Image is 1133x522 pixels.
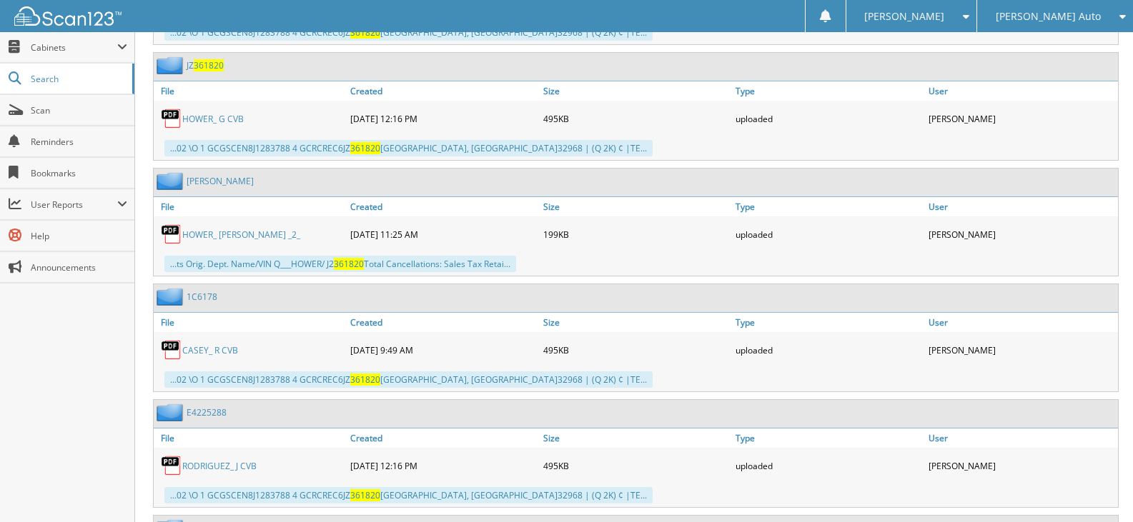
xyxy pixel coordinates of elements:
[154,81,347,101] a: File
[540,81,733,101] a: Size
[31,167,127,179] span: Bookmarks
[732,336,925,364] div: uploaded
[540,197,733,216] a: Size
[154,428,347,448] a: File
[182,344,238,356] a: CASEY_ R CVB
[157,172,187,190] img: folder2.png
[925,336,1118,364] div: [PERSON_NAME]
[157,288,187,306] img: folder2.png
[925,220,1118,249] div: [PERSON_NAME]
[31,104,127,116] span: Scan
[350,142,380,154] span: 361820
[31,136,127,148] span: Reminders
[732,104,925,133] div: uploaded
[925,451,1118,480] div: [PERSON_NAME]
[347,220,540,249] div: [DATE] 11:25 AM
[925,81,1118,101] a: User
[540,220,733,249] div: 199KB
[996,12,1101,21] span: [PERSON_NAME] Auto
[161,108,182,129] img: PDF.png
[925,313,1118,332] a: User
[31,199,117,211] span: User Reports
[31,41,117,54] span: Cabinets
[347,81,540,101] a: Created
[157,403,187,421] img: folder2.png
[347,428,540,448] a: Created
[161,339,182,361] img: PDF.png
[540,104,733,133] div: 495KB
[187,59,224,71] a: JZ361820
[154,313,347,332] a: File
[194,59,224,71] span: 361820
[732,313,925,332] a: Type
[161,224,182,245] img: PDF.png
[187,291,217,303] a: 1C6178
[347,451,540,480] div: [DATE] 12:16 PM
[864,12,944,21] span: [PERSON_NAME]
[732,428,925,448] a: Type
[182,229,300,241] a: HOWER_ [PERSON_NAME] _2_
[925,197,1118,216] a: User
[732,451,925,480] div: uploaded
[164,371,653,388] div: ...02 \O 1 GCGSCEN8J1283788 4 GCRCREC6JZ [GEOGRAPHIC_DATA], [GEOGRAPHIC_DATA]32968 | (Q 2K) ¢ |TE...
[347,336,540,364] div: [DATE] 9:49 AM
[347,197,540,216] a: Created
[187,406,227,418] a: E4225288
[161,455,182,476] img: PDF.png
[164,487,653,503] div: ...02 \O 1 GCGSCEN8J1283788 4 GCRCREC6JZ [GEOGRAPHIC_DATA], [GEOGRAPHIC_DATA]32968 | (Q 2K) ¢ |TE...
[347,313,540,332] a: Created
[31,73,125,85] span: Search
[925,104,1118,133] div: [PERSON_NAME]
[157,56,187,74] img: folder2.png
[540,336,733,364] div: 495KB
[182,460,257,472] a: RODRIGUEZ_ J CVB
[164,24,653,41] div: ...02 \O 1 GCGSCEN8J1283788 4 GCRCREC6JZ [GEOGRAPHIC_DATA], [GEOGRAPHIC_DATA]32968 | (Q 2K) ¢ |TE...
[350,489,380,501] span: 361820
[732,81,925,101] a: Type
[732,220,925,249] div: uploaded
[31,261,127,273] span: Announcements
[334,258,364,270] span: 361820
[732,197,925,216] a: Type
[350,373,380,386] span: 361820
[154,197,347,216] a: File
[31,230,127,242] span: Help
[540,313,733,332] a: Size
[925,428,1118,448] a: User
[14,6,122,26] img: scan123-logo-white.svg
[182,113,244,125] a: HOWER_ G CVB
[164,140,653,156] div: ...02 \O 1 GCGSCEN8J1283788 4 GCRCREC6JZ [GEOGRAPHIC_DATA], [GEOGRAPHIC_DATA]32968 | (Q 2K) ¢ |TE...
[347,104,540,133] div: [DATE] 12:16 PM
[187,175,254,187] a: [PERSON_NAME]
[540,428,733,448] a: Size
[1062,453,1133,522] iframe: Chat Widget
[540,451,733,480] div: 495KB
[350,26,380,39] span: 361820
[164,256,516,272] div: ...ts Orig. Dept. Name/VIN Q___HOWER/ J2 Total Cancellations: Sales Tax Retai...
